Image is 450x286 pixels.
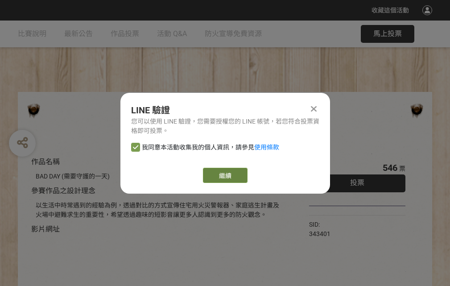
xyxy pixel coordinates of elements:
span: 作品投票 [111,29,139,38]
span: 影片網址 [31,225,60,233]
div: BAD DAY (需要守護的一天) [36,172,282,181]
button: 馬上投票 [361,25,414,43]
span: 參賽作品之設計理念 [31,187,95,195]
a: 比賽說明 [18,21,46,47]
span: 投票 [350,178,364,187]
span: 最新公告 [64,29,93,38]
span: 收藏這個活動 [372,7,409,14]
span: 馬上投票 [373,29,402,38]
a: 防火宣導免費資源 [205,21,262,47]
span: 我同意本活動收集我的個人資訊，請參見 [142,143,279,152]
span: 防火宣導免費資源 [205,29,262,38]
div: LINE 驗證 [131,104,319,117]
iframe: Facebook Share [333,220,377,229]
span: SID: 343401 [309,221,330,237]
span: 比賽說明 [18,29,46,38]
span: 546 [383,162,397,173]
span: 票 [399,165,405,172]
span: 活動 Q&A [157,29,187,38]
a: 最新公告 [64,21,93,47]
span: 作品名稱 [31,158,60,166]
div: 以生活中時常遇到的經驗為例，透過對比的方式宣傳住宅用火災警報器、家庭逃生計畫及火場中避難求生的重要性，希望透過趣味的短影音讓更多人認識到更多的防火觀念。 [36,201,282,220]
div: 您可以使用 LINE 驗證，您需要授權您的 LINE 帳號，若您符合投票資格即可投票。 [131,117,319,136]
a: 作品投票 [111,21,139,47]
a: 活動 Q&A [157,21,187,47]
a: 使用條款 [254,144,279,151]
a: 繼續 [203,168,248,183]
